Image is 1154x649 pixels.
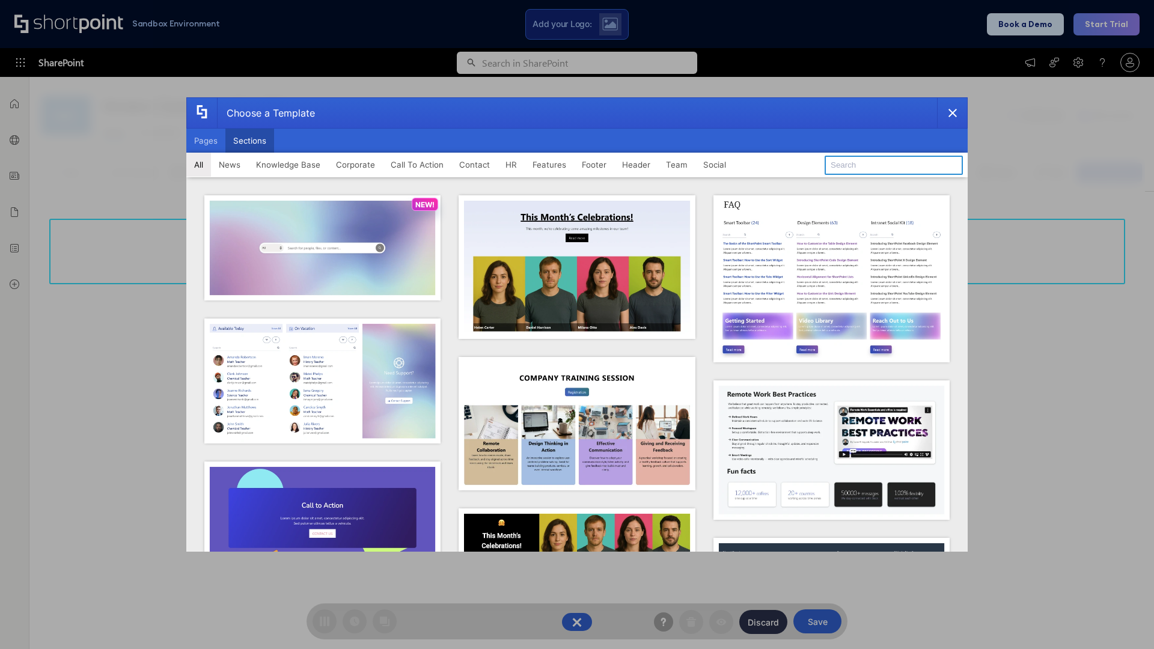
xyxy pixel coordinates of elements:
[186,153,211,177] button: All
[825,156,963,175] input: Search
[614,153,658,177] button: Header
[186,97,968,552] div: template selector
[525,153,574,177] button: Features
[498,153,525,177] button: HR
[186,129,225,153] button: Pages
[1094,591,1154,649] iframe: Chat Widget
[658,153,695,177] button: Team
[225,129,274,153] button: Sections
[248,153,328,177] button: Knowledge Base
[383,153,451,177] button: Call To Action
[211,153,248,177] button: News
[695,153,734,177] button: Social
[574,153,614,177] button: Footer
[328,153,383,177] button: Corporate
[415,200,435,209] p: NEW!
[451,153,498,177] button: Contact
[217,98,315,128] div: Choose a Template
